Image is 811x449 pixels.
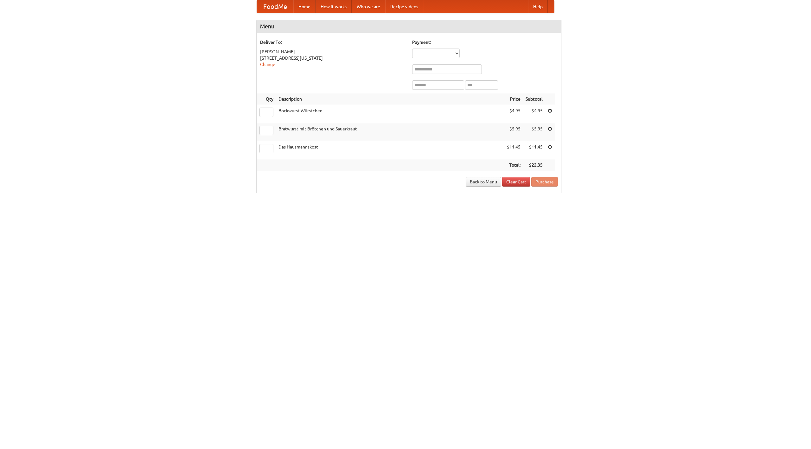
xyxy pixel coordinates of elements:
[523,105,545,123] td: $4.95
[502,177,530,187] a: Clear Cart
[352,0,385,13] a: Who we are
[260,62,275,67] a: Change
[504,123,523,141] td: $5.95
[276,93,504,105] th: Description
[531,177,558,187] button: Purchase
[260,49,406,55] div: [PERSON_NAME]
[504,141,523,159] td: $11.45
[385,0,423,13] a: Recipe videos
[257,0,293,13] a: FoodMe
[504,105,523,123] td: $4.95
[466,177,501,187] a: Back to Menu
[257,20,561,33] h4: Menu
[523,123,545,141] td: $5.95
[412,39,558,45] h5: Payment:
[276,123,504,141] td: Bratwurst mit Brötchen und Sauerkraut
[276,105,504,123] td: Bockwurst Würstchen
[293,0,316,13] a: Home
[523,93,545,105] th: Subtotal
[504,159,523,171] th: Total:
[276,141,504,159] td: Das Hausmannskost
[523,141,545,159] td: $11.45
[528,0,548,13] a: Help
[316,0,352,13] a: How it works
[260,55,406,61] div: [STREET_ADDRESS][US_STATE]
[257,93,276,105] th: Qty
[260,39,406,45] h5: Deliver To:
[504,93,523,105] th: Price
[523,159,545,171] th: $22.35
